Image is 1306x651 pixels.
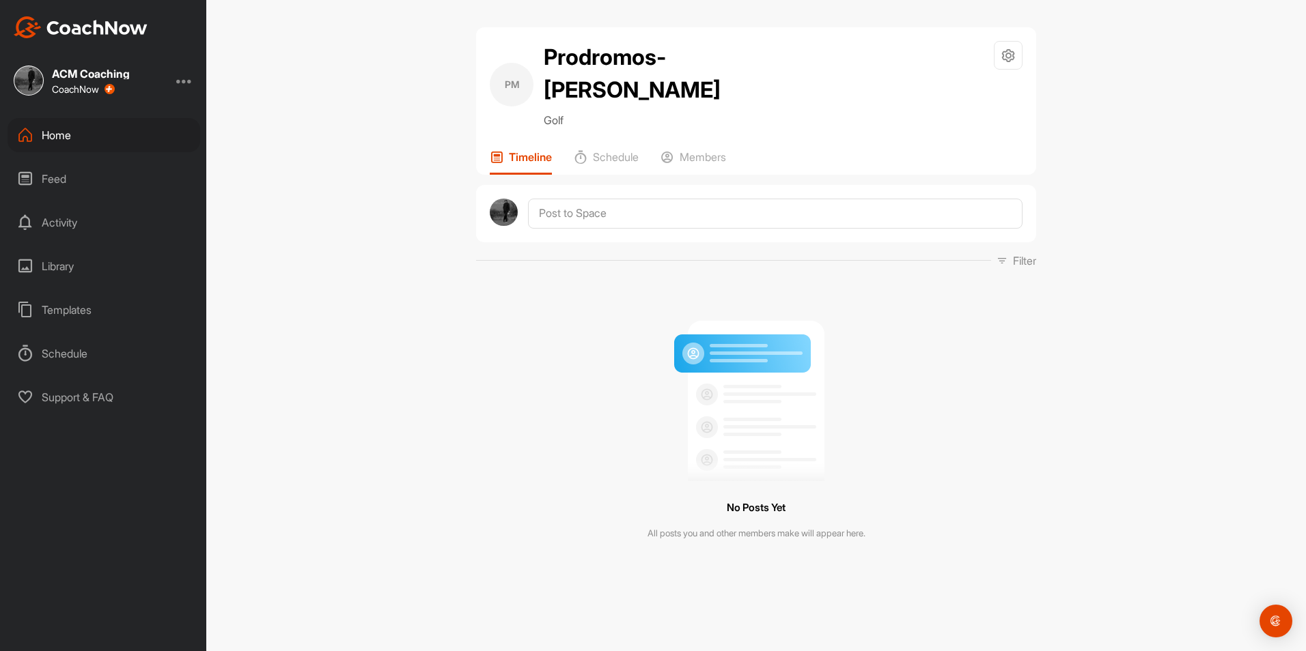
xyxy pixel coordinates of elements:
[14,66,44,96] img: square_150b808a336e922b65256fc0d4a00959.jpg
[8,118,200,152] div: Home
[52,68,130,79] div: ACM Coaching
[727,499,786,517] h3: No Posts Yet
[8,380,200,414] div: Support & FAQ
[671,310,842,481] img: null result
[593,150,639,164] p: Schedule
[1013,252,1036,269] p: Filter
[8,336,200,371] div: Schedule
[14,16,148,38] img: CoachNow
[490,199,518,227] img: avatar
[544,112,728,128] p: Golf
[8,162,200,196] div: Feed
[648,527,865,540] p: All posts you and other members make will appear here.
[8,205,200,240] div: Activity
[680,150,726,164] p: Members
[544,41,728,106] h2: Prodromos-[PERSON_NAME]
[8,293,200,327] div: Templates
[8,249,200,283] div: Library
[1260,605,1292,637] div: Open Intercom Messenger
[509,150,552,164] p: Timeline
[490,63,533,106] div: PM
[52,84,115,95] div: CoachNow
